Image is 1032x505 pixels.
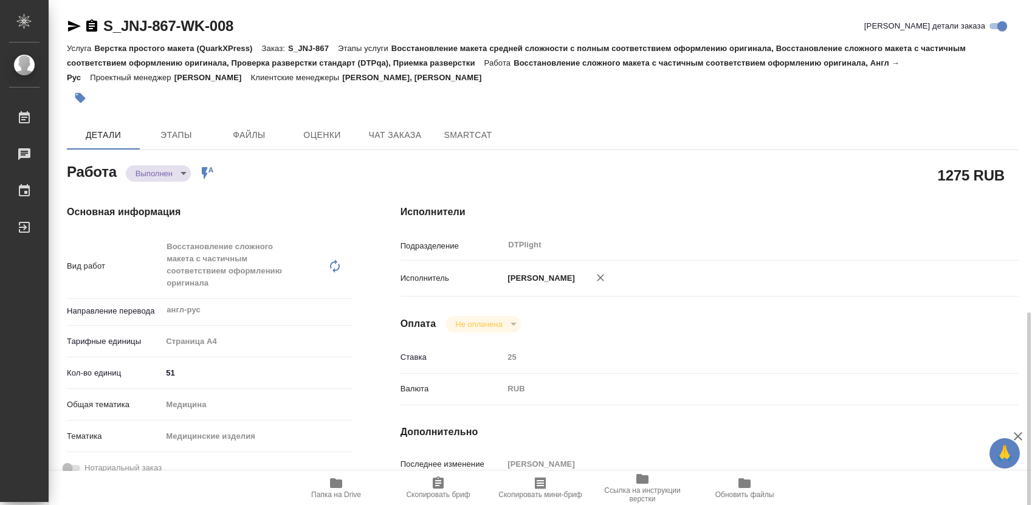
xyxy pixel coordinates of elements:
[484,58,514,67] p: Работа
[90,73,174,82] p: Проектный менеджер
[67,305,162,317] p: Направление перевода
[452,319,506,329] button: Не оплачена
[489,471,591,505] button: Скопировать мини-бриф
[67,44,94,53] p: Услуга
[251,73,343,82] p: Клиентские менеджеры
[401,383,504,395] p: Валюта
[503,348,967,366] input: Пустое поле
[174,73,251,82] p: [PERSON_NAME]
[162,426,351,447] div: Медицинские изделия
[938,165,1005,185] h2: 1275 RUB
[693,471,796,505] button: Обновить файлы
[293,128,351,143] span: Оценки
[401,351,504,363] p: Ставка
[994,441,1015,466] span: 🙏
[599,486,686,503] span: Ссылка на инструкции верстки
[67,19,81,33] button: Скопировать ссылку для ЯМессенджера
[587,264,614,291] button: Удалить исполнителя
[103,18,233,34] a: S_JNJ-867-WK-008
[262,44,288,53] p: Заказ:
[94,44,261,53] p: Верстка простого макета (QuarkXPress)
[401,272,504,284] p: Исполнитель
[74,128,132,143] span: Детали
[132,168,176,179] button: Выполнен
[503,379,967,399] div: RUB
[67,160,117,182] h2: Работа
[67,260,162,272] p: Вид работ
[439,128,497,143] span: SmartCat
[147,128,205,143] span: Этапы
[288,44,338,53] p: S_JNJ-867
[387,471,489,505] button: Скопировать бриф
[591,471,693,505] button: Ссылка на инструкции верстки
[342,73,490,82] p: [PERSON_NAME], [PERSON_NAME]
[67,84,94,111] button: Добавить тэг
[220,128,278,143] span: Файлы
[84,462,162,474] span: Нотариальный заказ
[285,471,387,505] button: Папка на Drive
[498,490,582,499] span: Скопировать мини-бриф
[162,364,351,382] input: ✎ Введи что-нибудь
[162,331,351,352] div: Страница А4
[84,19,99,33] button: Скопировать ссылку
[67,335,162,348] p: Тарифные единицы
[67,399,162,411] p: Общая тематика
[864,20,985,32] span: [PERSON_NAME] детали заказа
[503,272,575,284] p: [PERSON_NAME]
[311,490,361,499] span: Папка на Drive
[503,455,967,473] input: Пустое поле
[715,490,774,499] span: Обновить файлы
[401,425,1019,439] h4: Дополнительно
[366,128,424,143] span: Чат заказа
[401,458,504,470] p: Последнее изменение
[406,490,470,499] span: Скопировать бриф
[989,438,1020,469] button: 🙏
[67,367,162,379] p: Кол-во единиц
[67,430,162,442] p: Тематика
[126,165,191,182] div: Выполнен
[401,317,436,331] h4: Оплата
[445,316,520,332] div: Выполнен
[162,394,351,415] div: Медицина
[401,240,504,252] p: Подразделение
[401,205,1019,219] h4: Исполнители
[67,205,352,219] h4: Основная информация
[67,44,966,67] p: Восстановление макета средней сложности с полным соответствием оформлению оригинала, Восстановлен...
[338,44,391,53] p: Этапы услуги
